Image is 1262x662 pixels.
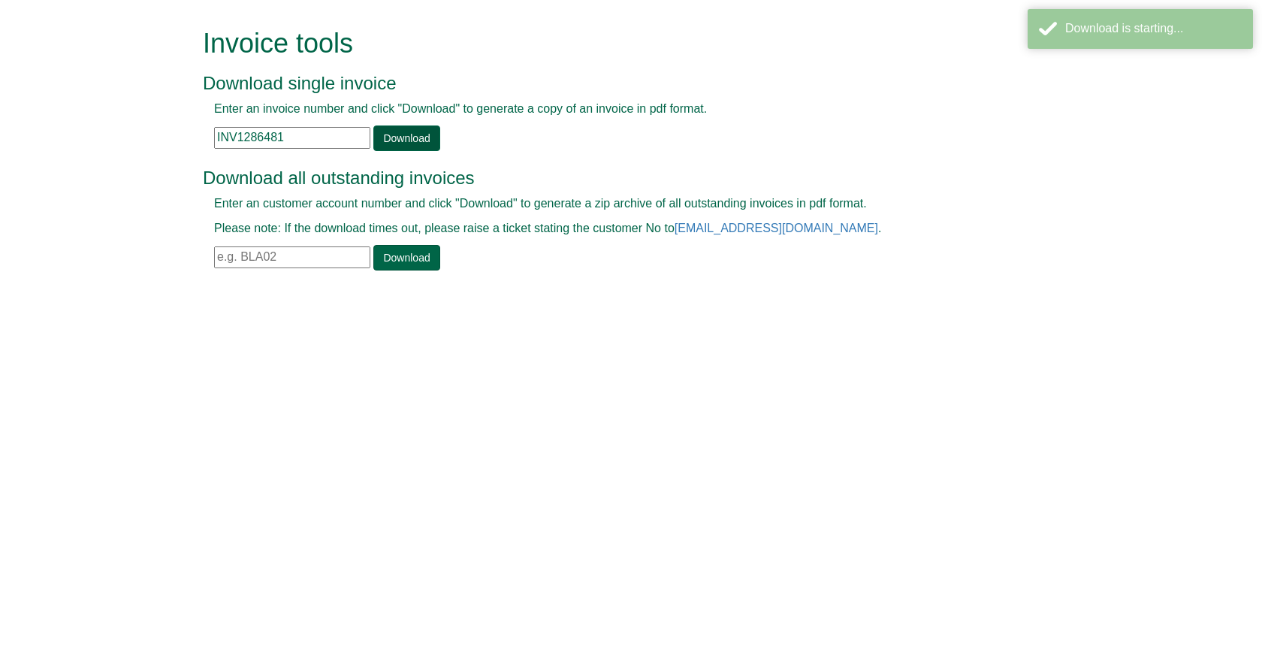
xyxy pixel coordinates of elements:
[214,101,1014,118] p: Enter an invoice number and click "Download" to generate a copy of an invoice in pdf format.
[203,74,1025,93] h3: Download single invoice
[373,245,439,271] a: Download
[203,168,1025,188] h3: Download all outstanding invoices
[214,127,370,149] input: e.g. INV1234
[203,29,1025,59] h1: Invoice tools
[675,222,878,234] a: [EMAIL_ADDRESS][DOMAIN_NAME]
[373,125,439,151] a: Download
[214,220,1014,237] p: Please note: If the download times out, please raise a ticket stating the customer No to .
[1065,20,1242,38] div: Download is starting...
[214,195,1014,213] p: Enter an customer account number and click "Download" to generate a zip archive of all outstandin...
[214,246,370,268] input: e.g. BLA02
